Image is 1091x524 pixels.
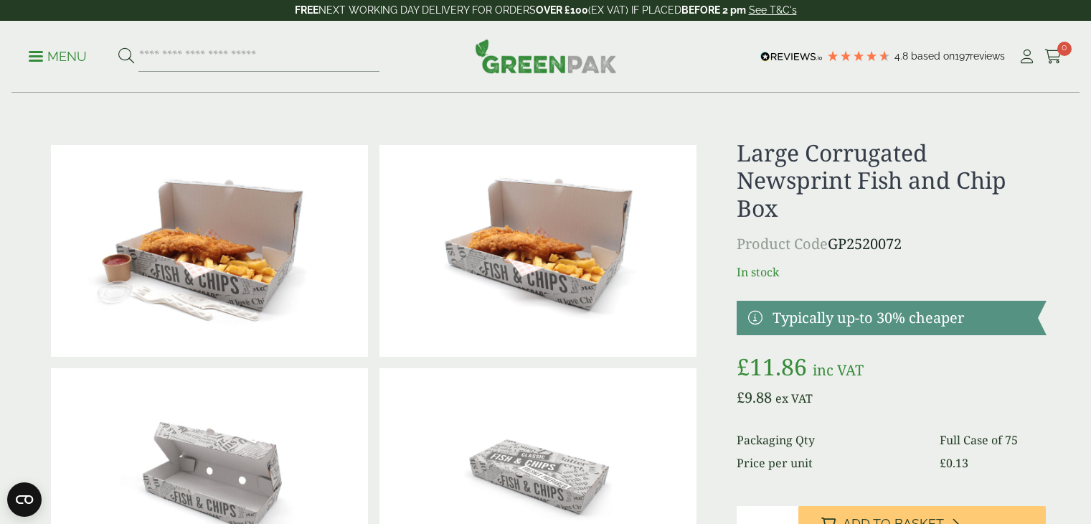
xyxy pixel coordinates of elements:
[1044,50,1062,64] i: Cart
[970,50,1005,62] span: reviews
[737,388,772,407] bdi: 9.88
[29,48,87,62] a: Menu
[29,48,87,65] p: Menu
[737,351,750,382] span: £
[475,39,617,73] img: GreenPak Supplies
[536,4,588,16] strong: OVER £100
[775,390,813,406] span: ex VAT
[737,454,922,472] dt: Price per unit
[737,351,807,382] bdi: 11.86
[749,4,797,16] a: See T&C's
[760,52,823,62] img: REVIEWS.io
[1044,46,1062,67] a: 0
[737,139,1046,222] h1: Large Corrugated Newsprint Fish and Chip Box
[737,388,745,407] span: £
[1018,50,1036,64] i: My Account
[894,50,911,62] span: 4.8
[1057,42,1072,56] span: 0
[940,455,946,471] span: £
[51,145,368,357] img: Large Corrugated Newsprint Fish & Chips Box With Food Variant 1
[940,431,1047,449] dd: Full Case of 75
[737,233,1046,255] p: GP2520072
[737,263,1046,281] p: In stock
[940,455,968,471] bdi: 0.13
[737,431,922,449] dt: Packaging Qty
[295,4,318,16] strong: FREE
[955,50,970,62] span: 197
[911,50,955,62] span: Based on
[7,482,42,517] button: Open CMP widget
[681,4,746,16] strong: BEFORE 2 pm
[379,145,696,357] img: Large Corrugated Newsprint Fish & Chips Box With Food
[813,360,864,380] span: inc VAT
[737,234,828,253] span: Product Code
[826,50,891,62] div: 4.79 Stars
